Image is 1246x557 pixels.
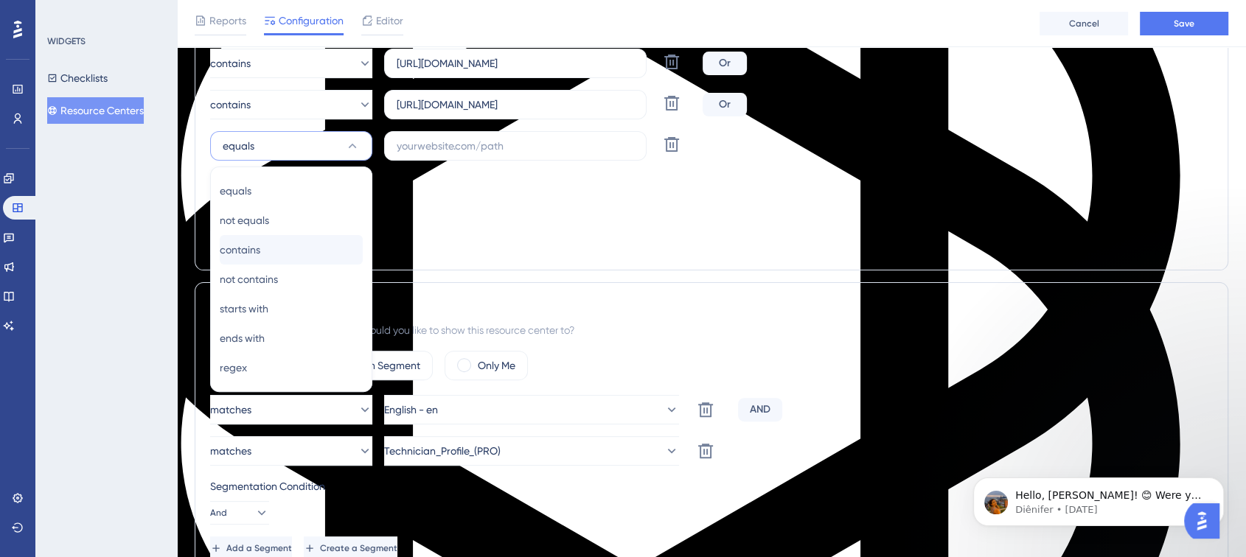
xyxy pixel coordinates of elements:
button: Save [1140,12,1228,35]
button: And [210,501,269,525]
div: Feel free to reopen this support ticket by sending me a new message here! [24,420,230,449]
button: matches [210,395,372,424]
div: Which segment of the audience would you like to show this resource center to? [210,321,1213,339]
button: Resource Centers [47,97,144,124]
div: Close [259,6,285,32]
div: Sofía says… [12,81,283,125]
div: [DATE] [12,61,283,81]
span: And [210,507,227,519]
div: Audience Segmentation [210,298,1213,315]
button: Emoji picker [23,483,35,494]
span: Add a Segment [226,542,292,554]
p: The team can also help [72,18,184,33]
input: yourwebsite.com/path [397,97,634,113]
div: Diênifer says… [12,248,283,282]
img: Profile image for Diênifer [65,251,80,265]
button: Checklists [47,65,108,91]
button: not contains [220,265,363,294]
span: regex [220,359,247,376]
span: ends with [220,329,265,347]
div: Hello [PERSON_NAME], hope you are doing well! [12,282,242,329]
div: Hello [PERSON_NAME], hope you are doing well! [24,291,230,320]
button: regex [220,353,363,382]
span: equals [223,137,254,155]
span: Save [1174,18,1194,29]
span: matches [210,442,251,460]
button: English - en [384,395,679,424]
button: go back [10,6,38,34]
div: AND [738,398,782,421]
button: not equals [220,206,363,235]
button: equals [220,176,363,206]
input: yourwebsite.com/path [397,138,634,154]
div: joined the conversation [84,251,229,265]
button: Gif picker [46,483,58,494]
span: Technician_Profile_(PRO) [384,442,501,460]
div: Or [703,52,747,75]
b: [EMAIL_ADDRESS][PERSON_NAME][DOMAIN_NAME] [24,164,216,190]
div: Hello I need support! [163,90,271,105]
span: contains [210,96,251,113]
button: contains [210,49,372,78]
span: not equals [220,211,269,229]
button: Cancel [1040,12,1128,35]
div: You’ll get replies here and in your email: ✉️ [24,134,230,192]
span: contains [210,55,251,72]
div: UG says… [12,125,283,249]
div: You’ll get replies here and in your email:✉️[EMAIL_ADDRESS][PERSON_NAME][DOMAIN_NAME]Our usual re... [12,125,242,237]
div: Targeting Condition [210,172,1213,190]
span: not contains [220,270,278,288]
input: yourwebsite.com/path [397,55,634,71]
b: Diênifer [84,253,125,263]
b: A few minutes [36,214,119,226]
button: ends with [220,323,363,353]
span: Reports [209,12,246,29]
iframe: Intercom notifications message [951,446,1246,550]
button: equals [210,131,372,161]
div: Our usual reply time 🕒 [24,199,230,228]
span: matches [210,401,251,418]
button: Send a message… [253,477,276,500]
span: starts with [220,300,268,318]
div: [DATE] [12,340,283,360]
iframe: UserGuiding AI Assistant Launcher [1184,499,1228,543]
span: Create a Segment [320,542,397,554]
div: WIDGETS [47,35,86,47]
img: Profile image for UG [42,8,66,32]
label: Custom Segment [339,357,420,374]
div: Or [703,93,747,116]
span: Configuration [279,12,344,29]
div: Hello I need support! [151,81,283,113]
h1: UG [72,7,88,18]
div: Diênifer says… [12,282,283,340]
span: Cancel [1069,18,1099,29]
label: Only Me [478,357,515,374]
div: Since we already have another open conversation, I'll be minimizing this one. 😊 [24,369,230,413]
button: Technician_Profile_(PRO) [384,436,679,466]
div: Since we already have another open conversation, I'll be minimizing this one. 😊Feel free to reope... [12,360,242,480]
button: Home [231,6,259,34]
div: Diênifer says… [12,360,283,512]
span: equals [220,182,251,200]
button: Upload attachment [70,483,82,494]
textarea: Message… [13,452,282,477]
button: contains [220,235,363,265]
button: matches [210,436,372,466]
span: English - en [384,401,438,418]
div: Segmentation Condition [210,477,1213,495]
span: Editor [376,12,403,29]
span: contains [220,241,260,259]
button: contains [210,90,372,119]
button: starts with [220,294,363,323]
